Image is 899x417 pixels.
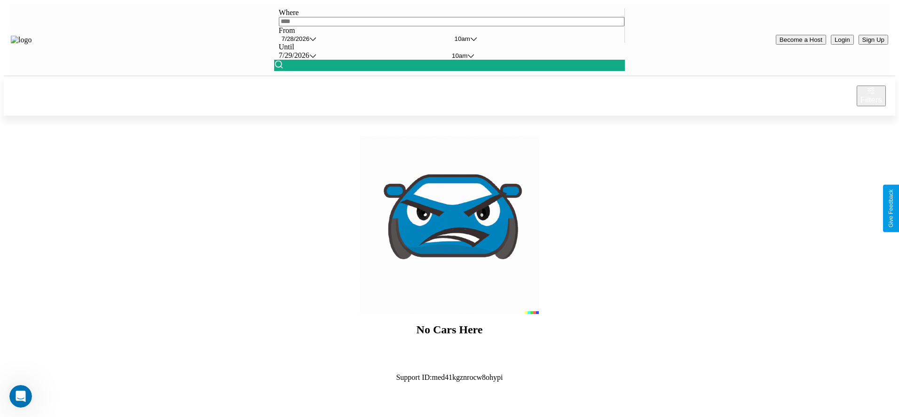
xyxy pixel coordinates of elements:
[11,36,32,44] img: logo
[860,95,882,105] div: Filters
[831,35,854,45] button: Login
[9,385,32,408] iframe: Intercom live chat
[360,136,538,314] img: car
[279,43,625,51] label: Until
[888,189,894,228] div: Give Feedback
[279,35,452,43] button: 7/28/2026
[452,35,625,43] button: 10am
[449,51,625,60] button: 10am
[857,86,886,106] button: Filters
[452,52,467,59] div: 10am
[279,26,624,35] label: From
[282,35,309,42] div: 7 / 28 / 2026
[279,8,624,17] label: Where
[455,35,470,42] div: 10am
[396,373,503,382] p: Support ID: med41kgznrocw8ohypi
[417,323,483,336] h2: No Cars Here
[279,51,309,60] div: 7 / 29 / 2026
[13,87,267,105] h1: [GEOGRAPHIC_DATA], [US_STATE]
[859,35,888,45] button: Sign Up
[776,35,826,45] button: Become a Host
